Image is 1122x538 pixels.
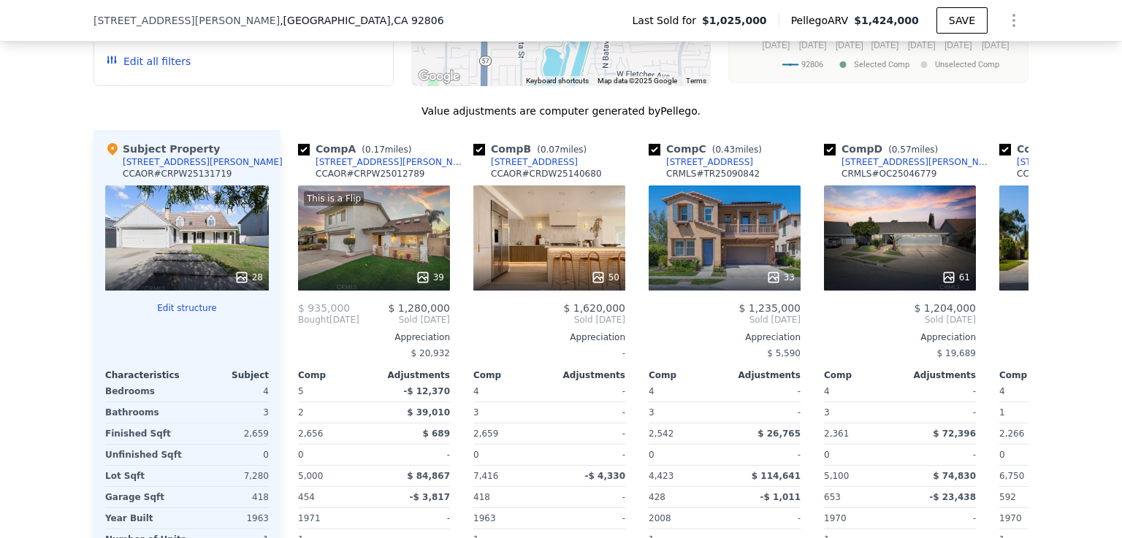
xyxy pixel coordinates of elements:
div: 3 [649,402,722,423]
span: 2,659 [473,429,498,439]
div: Finished Sqft [105,423,184,444]
span: 2,542 [649,429,673,439]
div: 3 [473,402,546,423]
span: Sold [DATE] [824,314,976,326]
span: [STREET_ADDRESS][PERSON_NAME] [93,13,280,28]
div: Bedrooms [105,381,184,401]
div: - [728,445,801,465]
div: [DATE] [298,314,359,326]
div: CCAOR # CRPW25012789 [316,168,425,180]
span: 418 [473,492,490,502]
span: $ 19,689 [937,348,976,358]
div: Comp A [298,142,417,156]
button: SAVE [936,7,988,34]
span: 0 [473,450,479,460]
span: Sold [DATE] [473,314,625,326]
div: Appreciation [649,331,801,343]
div: - [377,508,450,529]
div: - [552,508,625,529]
div: 418 [190,487,269,507]
span: 0 [649,450,654,460]
div: Appreciation [824,331,976,343]
span: ( miles) [882,145,944,155]
div: CCAOR # CRPW25131719 [123,168,232,180]
div: - [552,445,625,465]
span: 4 [824,386,830,396]
div: 2 [298,402,371,423]
span: 0 [999,450,1005,460]
span: 0.57 [892,145,912,155]
div: Year Built [105,508,184,529]
a: [STREET_ADDRESS] [473,156,578,168]
div: [STREET_ADDRESS][PERSON_NAME] [841,156,993,168]
span: 4,423 [649,471,673,481]
span: $ 26,765 [757,429,801,439]
span: 4 [999,386,1005,396]
div: Bathrooms [105,402,184,423]
div: Comp [824,369,900,381]
a: Open this area in Google Maps (opens a new window) [415,67,463,86]
text: [DATE] [763,40,790,50]
span: 428 [649,492,665,502]
span: $ 72,396 [933,429,976,439]
span: Pellego ARV [791,13,855,28]
div: - [903,402,976,423]
span: 5 [298,386,304,396]
div: - [552,487,625,507]
div: Garage Sqft [105,487,184,507]
div: Comp C [649,142,768,156]
span: 0.17 [365,145,385,155]
div: - [728,508,801,529]
span: 454 [298,492,315,502]
span: $ 84,867 [407,471,450,481]
span: $ 935,000 [298,302,350,314]
div: Adjustments [549,369,625,381]
span: , [GEOGRAPHIC_DATA] [280,13,443,28]
div: - [728,381,801,401]
div: - [903,508,976,529]
a: Terms (opens in new tab) [686,77,706,85]
text: 92806 [801,60,823,69]
span: 2,656 [298,429,323,439]
text: [DATE] [871,40,899,50]
div: [STREET_ADDRESS][PERSON_NAME] [123,156,283,168]
div: 1971 [298,508,371,529]
div: 39 [416,270,444,285]
div: - [903,381,976,401]
span: 0.43 [715,145,735,155]
div: 3 [190,402,269,423]
text: [DATE] [944,40,972,50]
span: Sold [DATE] [359,314,450,326]
span: 653 [824,492,841,502]
text: [DATE] [836,40,863,50]
div: 1970 [824,508,897,529]
div: Comp B [473,142,592,156]
text: [DATE] [908,40,936,50]
div: - [728,402,801,423]
div: - [552,381,625,401]
span: -$ 3,817 [410,492,450,502]
span: 4 [649,386,654,396]
span: -$ 23,438 [929,492,976,502]
div: Characteristics [105,369,187,381]
div: 50 [591,270,619,285]
span: Sold [DATE] [649,314,801,326]
div: Comp [649,369,725,381]
span: 592 [999,492,1016,502]
div: 1963 [190,508,269,529]
div: 3 [824,402,897,423]
a: [STREET_ADDRESS] [649,156,753,168]
button: Keyboard shortcuts [526,76,589,86]
a: [STREET_ADDRESS][PERSON_NAME] [824,156,993,168]
span: ( miles) [356,145,417,155]
span: -$ 4,330 [585,471,625,481]
div: [STREET_ADDRESS][PERSON_NAME] [316,156,467,168]
span: $ 1,280,000 [388,302,450,314]
div: Adjustments [725,369,801,381]
div: This is a Flip [304,191,364,206]
div: 1963 [473,508,546,529]
div: Adjustments [900,369,976,381]
div: 61 [942,270,970,285]
span: -$ 12,370 [403,386,450,396]
span: 2,266 [999,429,1024,439]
